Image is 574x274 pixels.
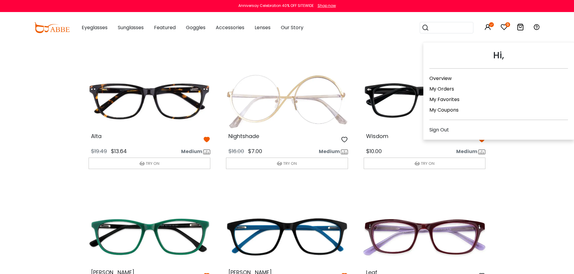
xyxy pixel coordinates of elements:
button: TRY ON [226,158,348,169]
a: 9 [500,25,508,32]
img: tryon [415,161,420,166]
div: Hi, [429,48,568,69]
span: Sunglasses [118,24,144,31]
button: TRY ON [364,158,486,169]
img: tryon [140,161,145,166]
a: Shop now [315,3,336,8]
span: $19.49 [91,147,107,155]
i: 9 [505,22,510,27]
span: $13.64 [111,147,127,155]
span: TRY ON [283,161,297,166]
div: Newcomer [364,61,394,65]
span: Our Story [281,24,303,31]
button: TRY ON [89,158,211,169]
div: Sign Out [429,126,568,134]
div: $1 [364,65,394,71]
span: Accessories [216,24,244,31]
img: size ruler [203,149,210,154]
img: tryon [277,161,282,166]
span: TRY ON [421,161,434,166]
span: Lenses [255,24,271,31]
span: Alta [91,132,102,140]
img: abbeglasses.com [34,22,70,33]
a: Overview [429,75,452,82]
span: TRY ON [146,161,159,166]
span: Medium [319,148,340,155]
span: Wisdom [366,132,388,140]
a: My Coupons [429,106,459,113]
a: My Favorites [429,96,460,103]
a: My Orders [429,85,454,92]
span: Eyeglasses [82,24,108,31]
span: Medium [456,148,477,155]
img: size ruler [478,149,485,154]
span: Goggles [186,24,205,31]
span: Featured [154,24,176,31]
span: Nightshade [228,132,259,140]
span: $7.00 [248,147,262,155]
span: Medium [181,148,202,155]
img: size ruler [341,149,348,154]
span: $16.00 [228,147,244,155]
div: Shop now [318,3,336,8]
span: $10.00 [366,147,382,155]
div: Anniversay Celebration 40% OFF SITEWIDE [238,3,314,8]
